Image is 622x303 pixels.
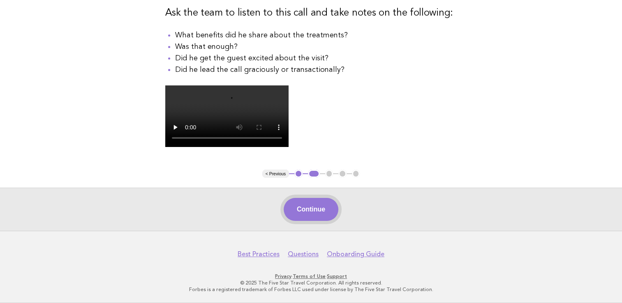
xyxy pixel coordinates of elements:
[327,250,384,258] a: Onboarding Guide
[294,170,303,178] button: 1
[262,170,289,178] button: < Previous
[60,273,563,280] p: · ·
[288,250,319,258] a: Questions
[327,273,347,279] a: Support
[175,53,457,64] li: Did he get the guest excited about the visit?
[60,286,563,293] p: Forbes is a registered trademark of Forbes LLC used under license by The Five Star Travel Corpora...
[60,280,563,286] p: © 2025 The Five Star Travel Corporation. All rights reserved.
[175,41,457,53] li: Was that enough?
[175,64,457,76] li: Did he lead the call graciously or transactionally?
[308,170,320,178] button: 2
[238,250,280,258] a: Best Practices
[293,273,326,279] a: Terms of Use
[165,7,457,20] h3: Ask the team to listen to this call and take notes on the following:
[284,198,338,221] button: Continue
[275,273,291,279] a: Privacy
[175,30,457,41] li: What benefits did he share about the treatments?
